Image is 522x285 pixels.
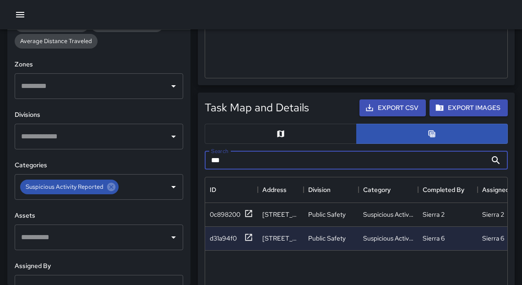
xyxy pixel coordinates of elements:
[15,34,98,49] div: Average Distance Traveled
[262,234,299,243] div: 1423 Broadway
[20,181,109,192] span: Suspicious Activity Reported
[167,231,180,244] button: Open
[15,211,183,221] h6: Assets
[423,234,445,243] div: Sierra 6
[427,129,436,138] svg: Table
[15,60,183,70] h6: Zones
[308,210,346,219] div: Public Safety
[210,209,253,220] button: 0c898200
[205,177,258,203] div: ID
[262,210,299,219] div: 1620 San Pablo Avenue
[430,99,508,116] button: Export Images
[308,234,346,243] div: Public Safety
[20,180,119,194] div: Suspicious Activity Reported
[15,160,183,170] h6: Categories
[167,181,180,193] button: Open
[482,177,518,203] div: Assigned By
[423,210,445,219] div: Sierra 2
[205,100,309,115] h5: Task Map and Details
[210,210,240,219] div: 0c898200
[363,210,413,219] div: Suspicious Activity Reported
[359,99,426,116] button: Export CSV
[167,130,180,143] button: Open
[359,177,418,203] div: Category
[15,261,183,271] h6: Assigned By
[308,177,331,203] div: Division
[205,124,357,144] button: Map
[211,147,228,155] label: Search
[423,177,464,203] div: Completed By
[276,129,285,138] svg: Map
[210,233,253,244] button: d31a94f0
[15,37,98,45] span: Average Distance Traveled
[482,210,504,219] div: Sierra 2
[262,177,287,203] div: Address
[304,177,359,203] div: Division
[258,177,304,203] div: Address
[363,234,413,243] div: Suspicious Activity Reported
[482,234,504,243] div: Sierra 6
[15,110,183,120] h6: Divisions
[210,177,216,203] div: ID
[167,80,180,93] button: Open
[363,177,391,203] div: Category
[356,124,508,144] button: Table
[418,177,478,203] div: Completed By
[210,234,237,243] div: d31a94f0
